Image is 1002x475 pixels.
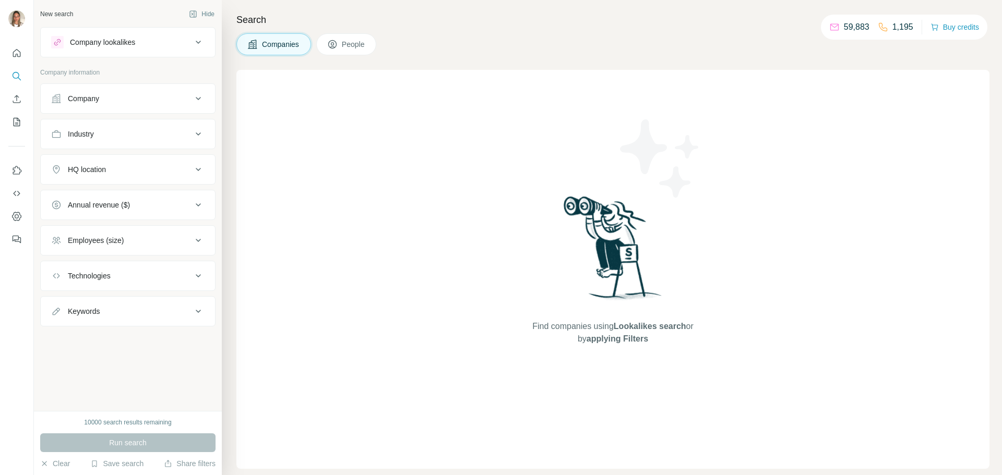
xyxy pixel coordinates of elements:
[41,157,215,182] button: HQ location
[84,418,171,427] div: 10000 search results remaining
[8,230,25,249] button: Feedback
[8,10,25,27] img: Avatar
[41,228,215,253] button: Employees (size)
[8,90,25,108] button: Enrich CSV
[41,86,215,111] button: Company
[90,458,144,469] button: Save search
[41,263,215,288] button: Technologies
[68,306,100,316] div: Keywords
[8,161,25,180] button: Use Surfe on LinkedIn
[342,39,366,50] span: People
[614,322,686,331] span: Lookalikes search
[41,299,215,324] button: Keywords
[8,44,25,63] button: Quick start
[68,93,99,104] div: Company
[41,192,215,217] button: Annual revenue ($)
[8,113,25,131] button: My lists
[8,67,25,86] button: Search
[182,6,222,22] button: Hide
[68,235,124,246] div: Employees (size)
[41,121,215,147] button: Industry
[40,68,216,77] p: Company information
[164,458,216,469] button: Share filters
[844,21,869,33] p: 59,883
[68,129,94,139] div: Industry
[931,20,979,34] button: Buy credits
[8,184,25,203] button: Use Surfe API
[529,320,696,345] span: Find companies using or by
[40,9,73,19] div: New search
[68,200,130,210] div: Annual revenue ($)
[892,21,913,33] p: 1,195
[236,13,989,27] h4: Search
[559,193,667,310] img: Surfe Illustration - Woman searching with binoculars
[40,458,70,469] button: Clear
[68,271,111,281] div: Technologies
[41,30,215,55] button: Company lookalikes
[70,37,135,47] div: Company lookalikes
[8,207,25,226] button: Dashboard
[613,112,707,205] img: Surfe Illustration - Stars
[262,39,300,50] span: Companies
[587,334,648,343] span: applying Filters
[68,164,106,175] div: HQ location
